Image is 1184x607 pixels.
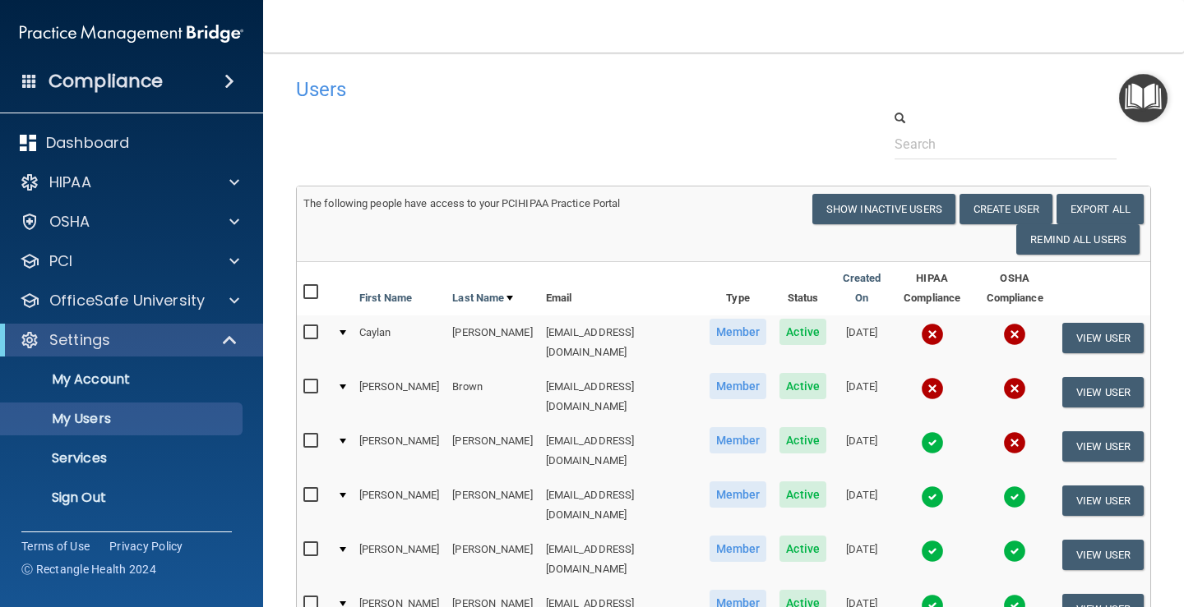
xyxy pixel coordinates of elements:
button: View User [1062,431,1144,462]
p: Dashboard [46,133,129,153]
td: Caylan [353,315,446,370]
button: View User [1062,485,1144,516]
button: Create User [960,194,1052,224]
p: OSHA [49,212,90,232]
span: Member [710,481,767,508]
td: Brown [446,370,539,424]
span: Member [710,373,767,399]
span: Active [779,319,826,345]
img: cross.ca9f0e7f.svg [1003,431,1026,454]
th: OSHA Compliance [974,262,1056,315]
button: Show Inactive Users [812,194,955,224]
td: [EMAIL_ADDRESS][DOMAIN_NAME] [539,315,703,370]
button: View User [1062,323,1144,353]
p: My Account [11,371,235,388]
a: Export All [1057,194,1144,224]
td: [PERSON_NAME] [353,532,446,586]
img: tick.e7d51cea.svg [921,540,944,563]
span: Member [710,319,767,345]
a: OSHA [20,212,239,232]
img: cross.ca9f0e7f.svg [1003,377,1026,400]
button: Remind All Users [1016,224,1140,255]
th: Status [773,262,833,315]
img: tick.e7d51cea.svg [1003,540,1026,563]
td: [DATE] [833,478,890,532]
p: PCI [49,251,72,271]
td: [DATE] [833,370,890,424]
th: HIPAA Compliance [890,262,974,315]
a: Terms of Use [21,538,90,554]
th: Email [539,262,703,315]
img: tick.e7d51cea.svg [921,431,944,454]
span: Member [710,427,767,453]
td: [PERSON_NAME] [353,478,446,532]
td: [PERSON_NAME] [446,424,539,478]
img: cross.ca9f0e7f.svg [921,323,944,346]
button: View User [1062,377,1144,407]
td: [PERSON_NAME] [353,424,446,478]
span: Active [779,536,826,562]
p: Settings [49,330,110,350]
span: Active [779,373,826,399]
td: [DATE] [833,424,890,478]
span: Ⓒ Rectangle Health 2024 [21,561,156,577]
img: cross.ca9f0e7f.svg [1003,323,1026,346]
img: tick.e7d51cea.svg [1003,485,1026,508]
a: Last Name [452,288,513,308]
a: HIPAA [20,172,239,192]
p: OfficeSafe University [49,291,205,310]
a: PCI [20,251,239,271]
td: [EMAIL_ADDRESS][DOMAIN_NAME] [539,478,703,532]
a: Dashboard [20,133,239,153]
td: [EMAIL_ADDRESS][DOMAIN_NAME] [539,532,703,586]
span: The following people have access to your PCIHIPAA Practice Portal [303,197,621,209]
span: Active [779,481,826,508]
td: [PERSON_NAME] [353,370,446,424]
td: [DATE] [833,315,890,370]
td: [PERSON_NAME] [446,478,539,532]
h4: Compliance [49,70,163,93]
td: [EMAIL_ADDRESS][DOMAIN_NAME] [539,424,703,478]
span: Active [779,427,826,453]
td: [PERSON_NAME] [446,315,539,370]
td: [PERSON_NAME] [446,532,539,586]
img: dashboard.aa5b2476.svg [20,135,36,151]
img: tick.e7d51cea.svg [921,485,944,508]
a: Created On [839,269,884,308]
p: Services [11,450,235,467]
a: First Name [359,288,412,308]
p: My Users [11,411,235,427]
p: Sign Out [11,490,235,506]
img: cross.ca9f0e7f.svg [921,377,944,400]
button: View User [1062,540,1144,570]
h4: Users [296,79,784,100]
a: Privacy Policy [109,538,183,554]
a: Settings [20,330,238,350]
td: [DATE] [833,532,890,586]
span: Member [710,536,767,562]
th: Type [703,262,774,315]
a: OfficeSafe University [20,291,239,310]
td: [EMAIL_ADDRESS][DOMAIN_NAME] [539,370,703,424]
button: Open Resource Center [1119,74,1168,122]
input: Search [895,129,1116,159]
p: HIPAA [49,172,91,192]
img: PMB logo [20,17,243,50]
